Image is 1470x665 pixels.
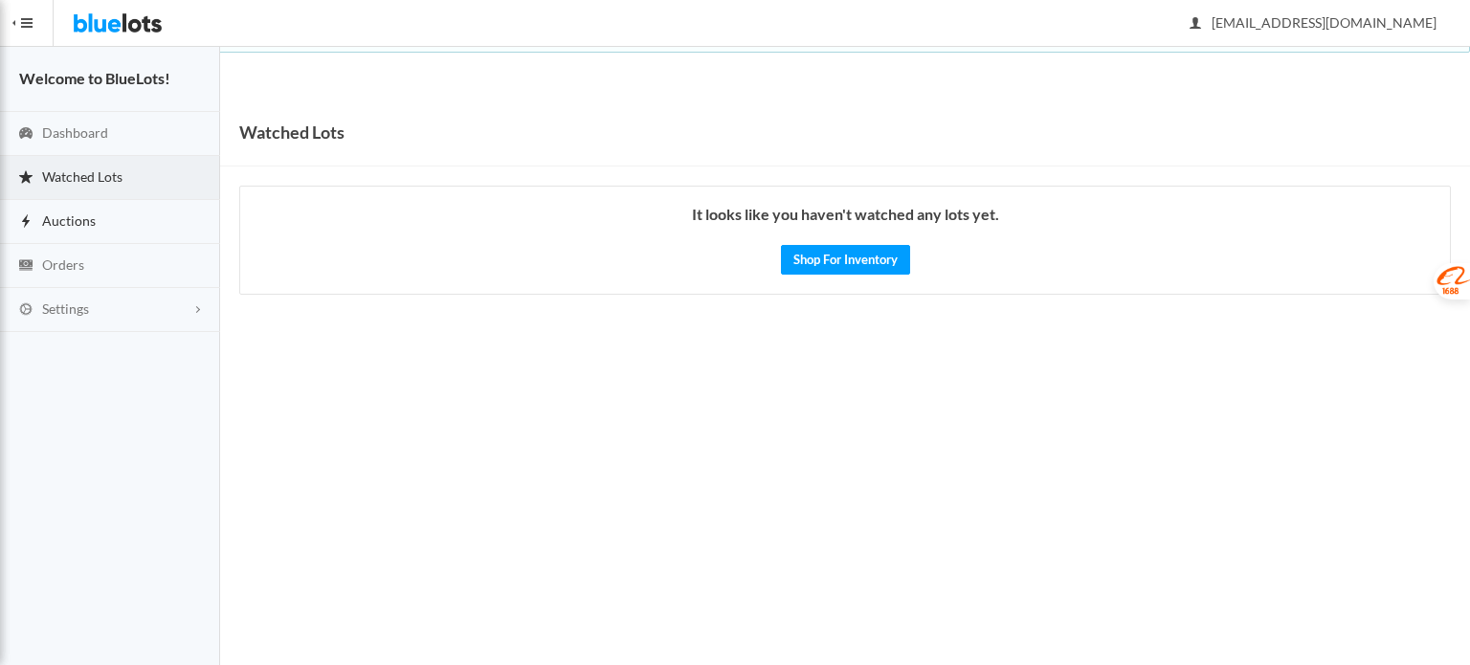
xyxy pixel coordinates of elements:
h1: Watched Lots [239,118,345,146]
span: [EMAIL_ADDRESS][DOMAIN_NAME] [1191,14,1437,31]
span: Watched Lots [42,168,122,185]
h4: It looks like you haven't watched any lots yet. [259,206,1431,223]
ion-icon: cash [16,257,35,276]
span: Auctions [42,212,96,229]
a: Shop For Inventory [781,245,910,275]
ion-icon: cog [16,301,35,320]
ion-icon: flash [16,213,35,232]
ion-icon: speedometer [16,125,35,144]
ion-icon: star [16,169,35,188]
strong: Welcome to BlueLots! [19,69,170,87]
span: Orders [42,256,84,273]
span: Settings [42,300,89,317]
ion-icon: person [1186,15,1205,33]
span: Dashboard [42,124,108,141]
